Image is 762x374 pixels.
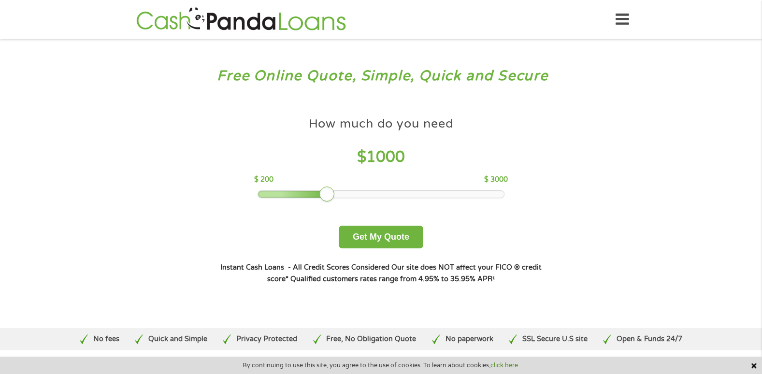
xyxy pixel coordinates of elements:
h4: $ [254,147,508,167]
p: $ 200 [254,174,273,185]
p: Free, No Obligation Quote [326,334,416,345]
a: click here. [490,361,519,369]
span: 1000 [366,148,405,166]
span: By continuing to use this site, you agree to the use of cookies. To learn about cookies, [243,362,519,369]
img: GetLoanNow Logo [133,6,349,33]
h3: Free Online Quote, Simple, Quick and Secure [28,67,734,85]
strong: Instant Cash Loans - All Credit Scores Considered [220,263,389,272]
p: $ 3000 [484,174,508,185]
p: SSL Secure U.S site [522,334,588,345]
p: Open & Funds 24/7 [617,334,682,345]
p: Quick and Simple [148,334,207,345]
p: Privacy Protected [236,334,297,345]
p: No paperwork [446,334,493,345]
strong: Our site does NOT affect your FICO ® credit score* [267,263,542,283]
h4: How much do you need [309,116,454,132]
button: Get My Quote [339,226,423,248]
strong: Qualified customers rates range from 4.95% to 35.95% APR¹ [290,275,495,283]
p: No fees [93,334,119,345]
